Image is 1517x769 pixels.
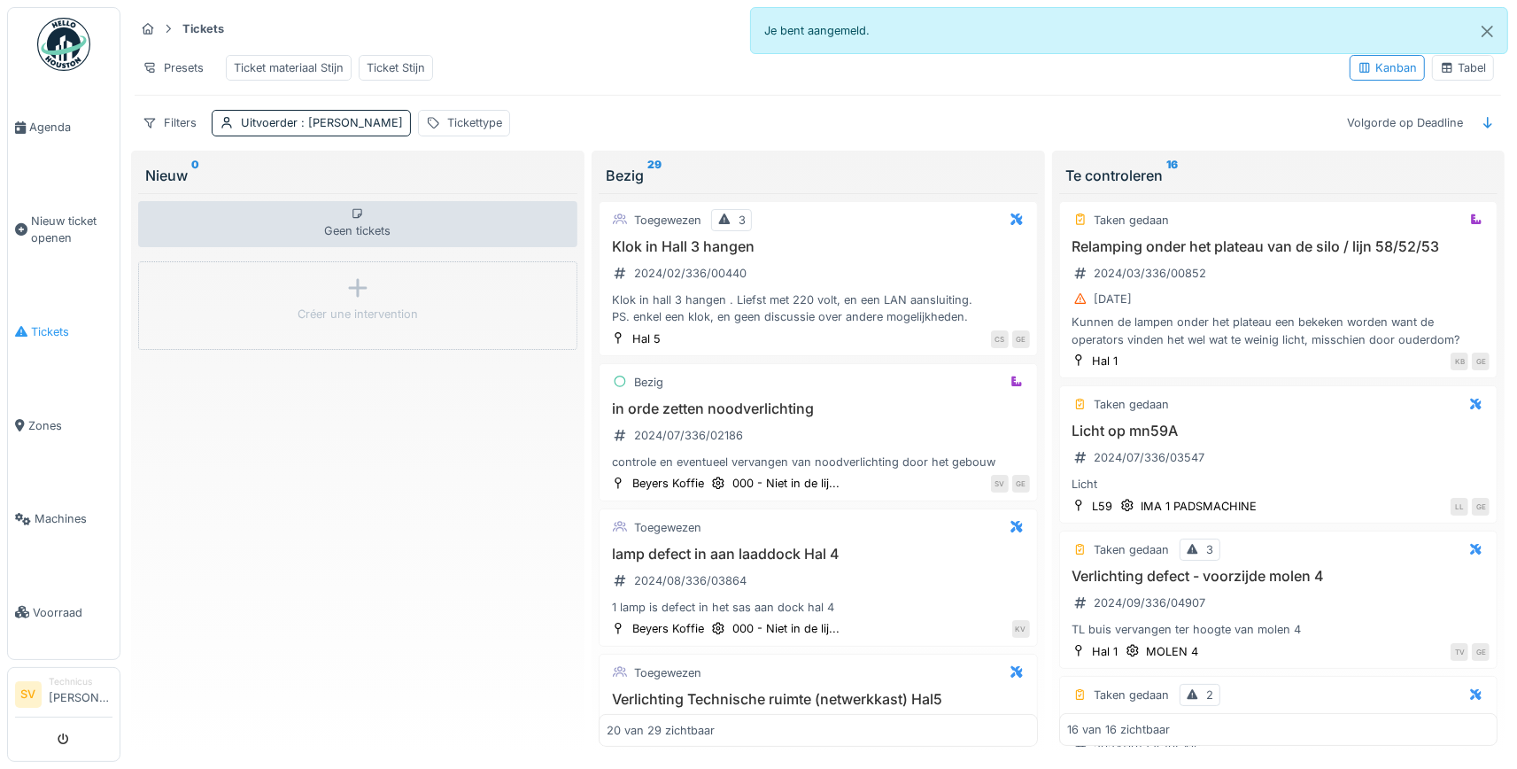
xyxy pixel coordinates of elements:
span: Machines [35,510,112,527]
div: Beyers Koffie [632,620,704,637]
a: Voorraad [8,566,120,660]
div: Beyers Koffie [632,475,704,492]
div: Taken gedaan [1095,687,1170,703]
a: Tickets [8,285,120,379]
div: CS [991,330,1009,348]
h3: Klok in Hall 3 hangen [607,238,1030,255]
a: Machines [8,472,120,566]
a: Zones [8,378,120,472]
div: TV [1451,643,1468,661]
div: Presets [135,55,212,81]
div: IMA 1 PADSMACHINE [1142,498,1258,515]
div: Créer une intervention [298,306,418,322]
div: controle en eventueel vervangen van noodverlichting door het gebouw [607,454,1030,470]
div: Technicus [49,675,112,688]
div: Bezig [606,165,1031,186]
div: 2024/08/336/03864 [634,572,747,589]
div: Te controleren [1066,165,1491,186]
div: Taken gedaan [1095,212,1170,229]
li: [PERSON_NAME] [49,675,112,713]
h3: Licht op mn59A [1067,423,1490,439]
sup: 0 [191,165,199,186]
div: GE [1472,353,1490,370]
div: GE [1012,330,1030,348]
div: TL buis vervangen ter hoogte van molen 4 [1067,621,1490,638]
div: Kunnen de lampen onder het plateau een bekeken worden want de operators vinden het wel wat te wei... [1067,314,1490,347]
a: Nieuw ticket openen [8,175,120,285]
h3: Verlichting defect - voorzijde molen 4 [1067,568,1490,585]
div: GE [1012,475,1030,493]
span: Agenda [29,119,112,136]
div: Toegewezen [634,519,701,536]
div: KB [1451,353,1468,370]
div: Bezig [634,374,663,391]
div: Kanban [1358,59,1417,76]
div: Taken gedaan [1095,396,1170,413]
span: Voorraad [33,604,112,621]
div: Ticket Stijn [367,59,425,76]
div: 2024/07/336/03547 [1095,449,1205,466]
div: 2024/09/336/04907 [1095,594,1206,611]
span: Tickets [31,323,112,340]
a: Agenda [8,81,120,175]
h3: lamp defect in aan laaddock Hal 4 [607,546,1030,563]
span: : [PERSON_NAME] [298,116,403,129]
div: Ticket materiaal Stijn [234,59,344,76]
img: Badge_color-CXgf-gQk.svg [37,18,90,71]
sup: 29 [647,165,662,186]
div: 2024/03/336/00852 [1095,265,1207,282]
div: GE [1472,498,1490,516]
div: 2024/02/336/00440 [634,265,747,282]
span: Zones [28,417,112,434]
div: Je bent aangemeld. [750,7,1509,54]
div: MOLEN 4 [1147,643,1199,660]
h3: Verlichting Technische ruimte (netwerkkast) Hal5 [607,691,1030,708]
div: Filters [135,110,205,136]
div: 3 [1207,541,1214,558]
div: Hal 1 [1093,353,1118,369]
div: LL [1451,498,1468,516]
div: Geen tickets [138,201,577,247]
div: Toegewezen [634,212,701,229]
div: Nieuw [145,165,570,186]
li: SV [15,681,42,708]
div: 16 van 16 zichtbaar [1067,721,1170,738]
div: 2024/07/336/02186 [634,427,743,444]
div: 000 - Niet in de lij... [732,475,840,492]
div: GE [1472,643,1490,661]
div: Volgorde op Deadline [1339,110,1471,136]
div: Uitvoerder [241,114,403,131]
div: Hal 1 [1093,643,1118,660]
div: L59 [1093,498,1113,515]
div: 000 - Niet in de lij... [732,620,840,637]
div: Toegewezen [634,664,701,681]
h3: Relamping onder het plateau van de silo / lijn 58/52/53 [1067,238,1490,255]
div: 3 [739,212,746,229]
div: Hal 5 [632,330,661,347]
a: SV Technicus[PERSON_NAME] [15,675,112,718]
strong: Tickets [175,20,231,37]
div: [DATE] [1095,291,1133,307]
div: 20 van 29 zichtbaar [607,721,715,738]
div: 2 [1207,687,1214,703]
span: Nieuw ticket openen [31,213,112,246]
sup: 16 [1167,165,1179,186]
div: Taken gedaan [1095,541,1170,558]
h3: in orde zetten noodverlichting [607,400,1030,417]
div: Klok in hall 3 hangen . Liefst met 220 volt, en een LAN aansluiting. PS. enkel een klok, en geen ... [607,291,1030,325]
div: KV [1012,620,1030,638]
button: Close [1467,8,1507,55]
div: Tabel [1440,59,1486,76]
div: SV [991,475,1009,493]
div: Licht [1067,476,1490,493]
div: Tickettype [447,114,502,131]
div: 1 lamp is defect in het sas aan dock hal 4 [607,599,1030,616]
